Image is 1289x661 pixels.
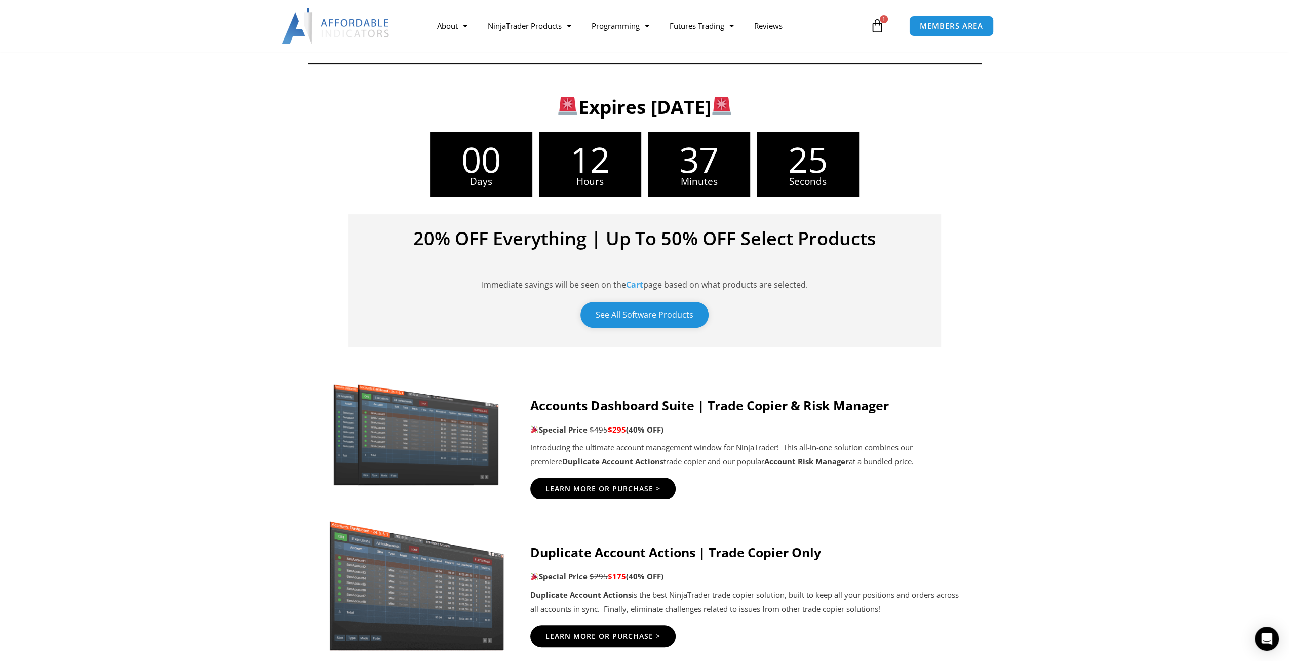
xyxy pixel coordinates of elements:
a: NinjaTrader Products [477,14,581,37]
b: (40% OFF) [626,424,663,435]
span: MEMBERS AREA [920,22,983,30]
strong: Special Price [530,424,588,435]
img: Screenshot 2024-11-20 151221 | Affordable Indicators – NinjaTrader [328,380,505,487]
h4: 20% OFF Everything | Up To 50% OFF Select Products [364,229,926,248]
span: 37 [648,142,750,177]
span: 12 [539,142,641,177]
h3: Expires [DATE] [324,95,965,119]
b: (40% OFF) [626,571,663,581]
span: $295 [608,424,626,435]
span: Learn More Or Purchase > [545,485,660,492]
strong: Duplicate Account Actions [530,590,632,600]
span: Hours [539,177,641,186]
a: Futures Trading [659,14,744,37]
img: Screenshot 2024-08-26 15414455555 | Affordable Indicators – NinjaTrader [328,510,505,651]
strong: Special Price [530,571,588,581]
div: Open Intercom Messenger [1255,627,1279,651]
p: is the best NinjaTrader trade copier solution, built to keep all your positions and orders across... [530,588,961,616]
a: Programming [581,14,659,37]
img: 🎉 [531,425,538,433]
span: Minutes [648,177,750,186]
span: 00 [430,142,532,177]
strong: Account Risk Manager [764,456,849,466]
a: Cart [626,279,643,290]
a: Learn More Or Purchase > [530,478,676,500]
span: 25 [757,142,859,177]
p: Introducing the ultimate account management window for NinjaTrader! This all-in-one solution comb... [530,441,961,469]
h4: Duplicate Account Actions | Trade Copier Only [530,545,961,560]
img: 🎉 [531,573,538,580]
span: Days [430,177,532,186]
strong: Duplicate Account Actions [562,456,663,466]
span: $295 [590,571,608,581]
span: 1 [880,15,888,23]
img: 🚨 [558,97,577,115]
nav: Menu [426,14,867,37]
a: Learn More Or Purchase > [530,625,676,647]
img: LogoAI | Affordable Indicators – NinjaTrader [282,8,390,44]
p: Immediate savings will be seen on the page based on what products are selected. [364,278,926,292]
a: Reviews [744,14,792,37]
a: MEMBERS AREA [909,16,994,36]
strong: Accounts Dashboard Suite | Trade Copier & Risk Manager [530,397,889,414]
span: Seconds [757,177,859,186]
img: 🚨 [712,97,731,115]
span: Learn More Or Purchase > [545,633,660,640]
span: $495 [590,424,608,435]
a: See All Software Products [580,302,709,328]
a: 1 [855,11,900,41]
span: $175 [608,571,626,581]
a: About [426,14,477,37]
